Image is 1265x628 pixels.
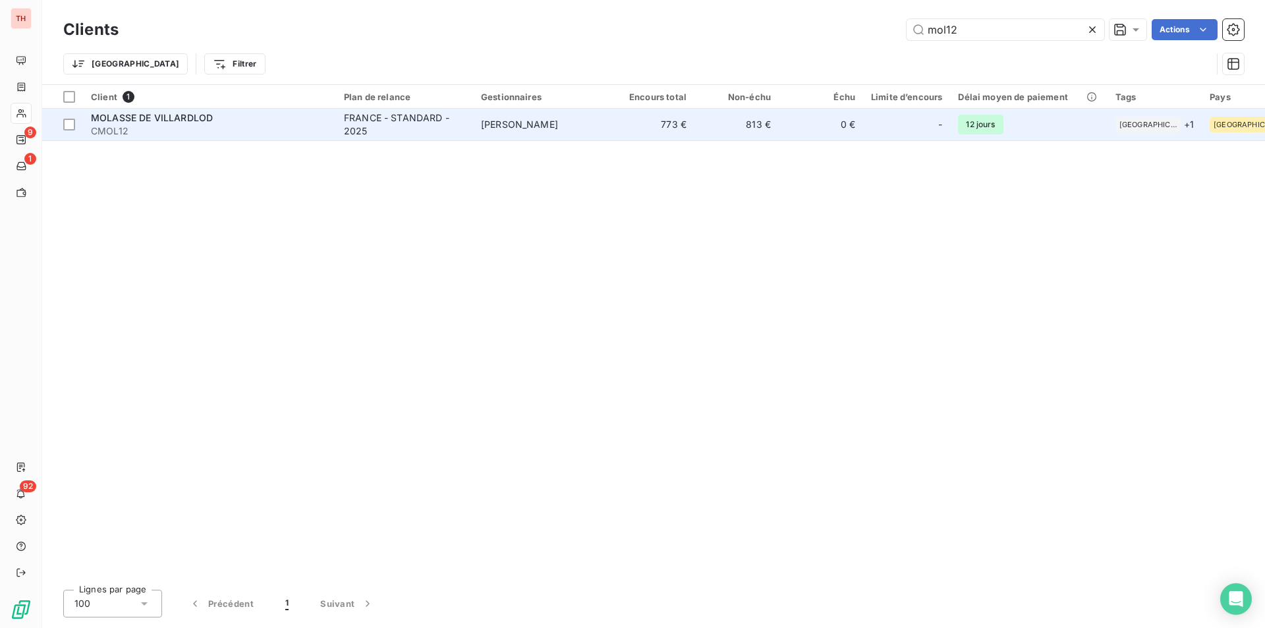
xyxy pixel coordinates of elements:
button: Précédent [173,590,269,617]
img: Logo LeanPay [11,599,32,620]
div: Échu [787,92,855,102]
input: Rechercher [907,19,1104,40]
button: Suivant [304,590,390,617]
div: Gestionnaires [481,92,602,102]
div: TH [11,8,32,29]
a: 9 [11,129,31,150]
span: 1 [24,153,36,165]
td: 0 € [779,109,863,140]
span: Client [91,92,117,102]
button: [GEOGRAPHIC_DATA] [63,53,188,74]
span: + 1 [1184,117,1194,131]
span: 1 [285,597,289,610]
span: 12 jours [958,115,1003,134]
span: 9 [24,127,36,138]
div: Plan de relance [344,92,465,102]
button: Actions [1152,19,1218,40]
div: Encours total [618,92,687,102]
span: 100 [74,597,90,610]
span: CMOL12 [91,125,328,138]
button: Filtrer [204,53,265,74]
span: [PERSON_NAME] [481,119,558,130]
div: Tags [1115,92,1194,102]
div: Limite d’encours [871,92,942,102]
span: 1 [123,91,134,103]
td: 813 € [694,109,779,140]
div: FRANCE - STANDARD - 2025 [344,111,465,138]
span: 92 [20,480,36,492]
span: [GEOGRAPHIC_DATA] [1119,121,1177,128]
div: Non-échu [702,92,771,102]
button: 1 [269,590,304,617]
span: - [938,118,942,131]
h3: Clients [63,18,119,42]
div: Délai moyen de paiement [958,92,1099,102]
span: MOLASSE DE VILLARDLOD [91,112,213,123]
td: 773 € [610,109,694,140]
a: 1 [11,156,31,177]
div: Open Intercom Messenger [1220,583,1252,615]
